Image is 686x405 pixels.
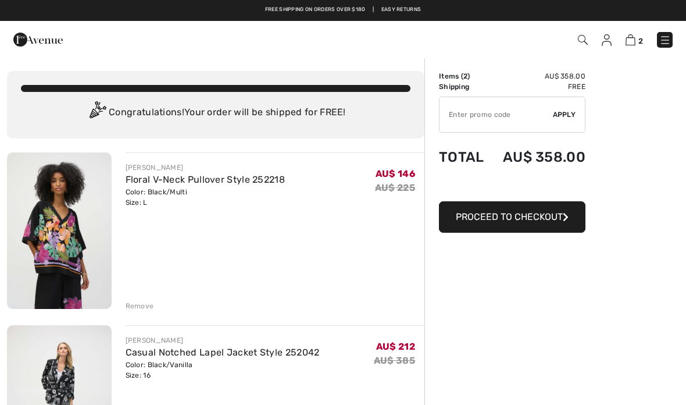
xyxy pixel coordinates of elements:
iframe: PayPal [439,177,585,197]
a: Floral V-Neck Pullover Style 252218 [126,174,285,185]
span: 2 [638,37,643,45]
img: Congratulation2.svg [85,101,109,125]
a: 1ère Avenue [13,33,63,44]
td: Shipping [439,81,491,92]
span: AU$ 146 [376,168,415,179]
div: Color: Black/Vanilla Size: 16 [126,360,320,381]
a: Casual Notched Lapel Jacket Style 252042 [126,347,320,358]
span: | [373,6,374,14]
img: Search [578,35,588,45]
s: AU$ 385 [374,355,415,366]
td: Items ( ) [439,71,491,81]
img: Shopping Bag [626,34,635,45]
s: AU$ 225 [375,182,415,193]
img: Floral V-Neck Pullover Style 252218 [7,152,112,309]
a: 2 [626,33,643,47]
a: Free shipping on orders over $180 [265,6,366,14]
div: [PERSON_NAME] [126,162,285,173]
span: Apply [553,109,576,120]
td: AU$ 358.00 [491,71,585,81]
div: Congratulations! Your order will be shipped for FREE! [21,101,410,125]
img: My Info [602,34,612,46]
td: AU$ 358.00 [491,137,585,177]
div: Remove [126,301,154,311]
a: Easy Returns [381,6,421,14]
button: Proceed to Checkout [439,201,585,233]
span: AU$ 212 [376,341,415,352]
img: Menu [659,34,671,46]
div: [PERSON_NAME] [126,335,320,346]
span: Proceed to Checkout [456,211,563,222]
div: Color: Black/Multi Size: L [126,187,285,208]
span: 2 [463,72,467,80]
input: Promo code [440,97,553,132]
td: Total [439,137,491,177]
td: Free [491,81,585,92]
img: 1ère Avenue [13,28,63,51]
